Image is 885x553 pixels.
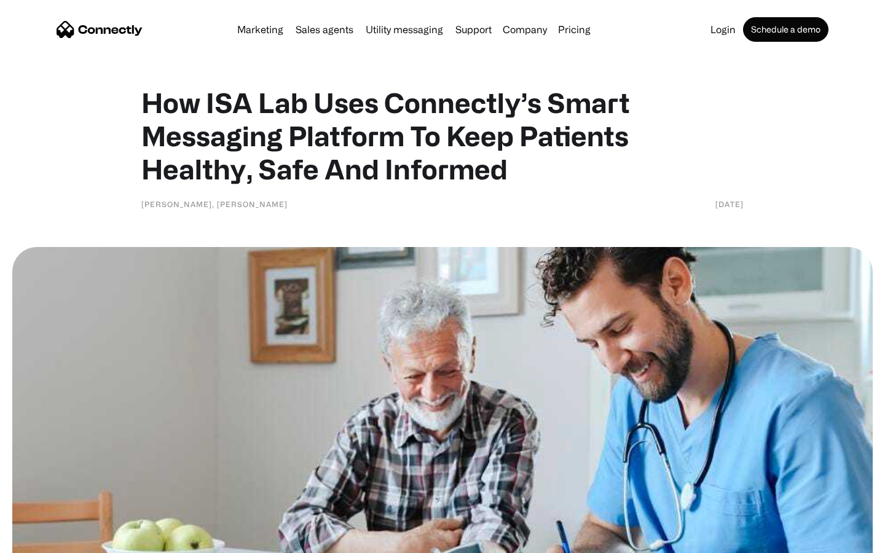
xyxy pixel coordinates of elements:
[450,25,497,34] a: Support
[715,198,744,210] div: [DATE]
[141,198,288,210] div: [PERSON_NAME], [PERSON_NAME]
[25,531,74,549] ul: Language list
[291,25,358,34] a: Sales agents
[503,21,547,38] div: Company
[743,17,828,42] a: Schedule a demo
[553,25,596,34] a: Pricing
[141,86,744,186] h1: How ISA Lab Uses Connectly’s Smart Messaging Platform To Keep Patients Healthy, Safe And Informed
[706,25,741,34] a: Login
[232,25,288,34] a: Marketing
[361,25,448,34] a: Utility messaging
[12,531,74,549] aside: Language selected: English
